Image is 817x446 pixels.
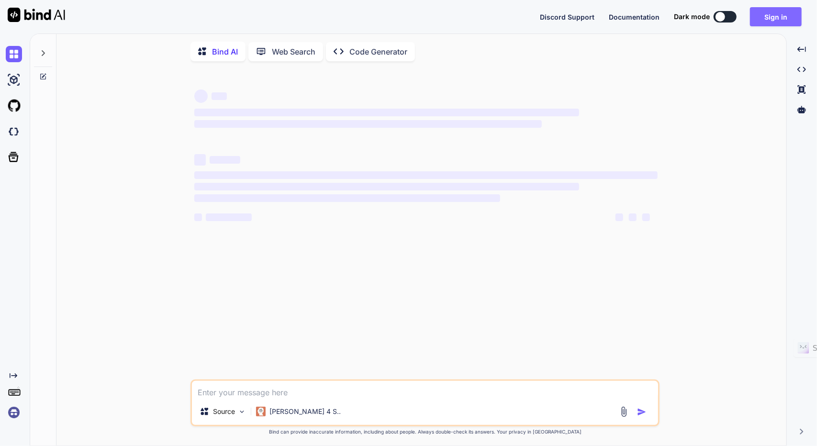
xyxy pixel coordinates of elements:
p: Bind can provide inaccurate information, including about people. Always double-check its answers.... [190,428,660,435]
img: chat [6,46,22,62]
img: signin [6,404,22,421]
span: ‌ [210,156,240,164]
button: Discord Support [540,12,594,22]
span: ‌ [194,171,658,179]
span: ‌ [194,194,500,202]
p: Web Search [272,46,315,57]
span: ‌ [194,183,579,190]
span: ‌ [194,213,202,221]
span: ‌ [194,109,579,116]
span: ‌ [206,213,252,221]
span: Discord Support [540,13,594,21]
p: [PERSON_NAME] 4 S.. [269,407,341,416]
span: ‌ [629,213,637,221]
span: ‌ [194,120,542,128]
p: Code Generator [349,46,407,57]
img: githubLight [6,98,22,114]
p: Bind AI [212,46,238,57]
img: icon [637,407,647,417]
span: ‌ [194,154,206,166]
span: Dark mode [674,12,710,22]
button: Documentation [609,12,660,22]
span: ‌ [616,213,623,221]
img: ai-studio [6,72,22,88]
span: ‌ [642,213,650,221]
span: Documentation [609,13,660,21]
img: Bind AI [8,8,65,22]
span: ‌ [212,92,227,100]
p: Source [213,407,235,416]
img: Claude 4 Sonnet [256,407,266,416]
button: Sign in [750,7,802,26]
span: ‌ [194,89,208,103]
img: darkCloudIdeIcon [6,123,22,140]
img: Pick Models [238,408,246,416]
img: attachment [618,406,629,417]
